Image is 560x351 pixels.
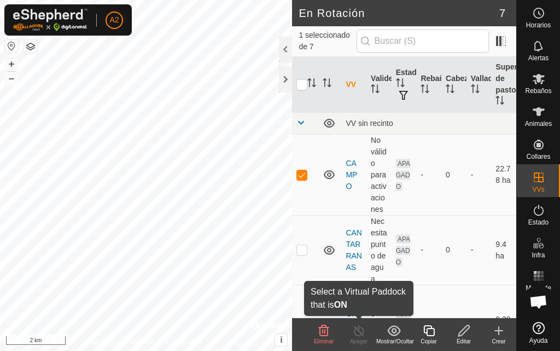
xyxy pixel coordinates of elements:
[314,338,334,344] span: Eliminar
[441,134,466,215] td: 0
[323,80,331,89] p-sorticon: Activar para ordenar
[466,134,492,215] td: -
[446,86,454,95] p-sorticon: Activar para ordenar
[526,153,550,160] span: Collares
[13,9,87,31] img: Logo Gallagher
[529,337,548,344] span: Ayuda
[528,219,549,226] span: Estado
[166,337,202,347] a: Contáctenos
[441,215,466,285] td: 0
[280,335,282,344] span: i
[466,215,492,285] td: -
[466,57,492,113] th: Vallado
[528,55,549,61] span: Alertas
[5,39,18,53] button: Restablecer Mapa
[341,337,376,346] div: Apagar
[346,119,512,128] div: VV sin recinto
[299,30,356,53] span: 1 seleccionado de 7
[275,334,287,346] button: i
[371,86,380,95] p-sorticon: Activar para ordenar
[525,120,552,127] span: Animales
[357,30,489,53] input: Buscar (S)
[525,88,551,94] span: Rebaños
[532,186,544,193] span: VVs
[24,40,37,53] button: Capas del Mapa
[411,337,446,346] div: Copiar
[396,234,410,267] span: APAGADO
[522,285,555,318] div: Chat abierto
[441,57,466,113] th: Cabezas
[109,14,119,26] span: A2
[495,97,504,106] p-sorticon: Activar para ordenar
[366,134,392,215] td: No válido para activaciones
[520,285,557,298] span: Mapa de Calor
[421,169,437,181] div: -
[346,159,357,191] a: CAMPO
[341,57,366,113] th: VV
[446,337,481,346] div: Editar
[5,57,18,71] button: +
[396,309,410,342] span: APAGADO
[366,57,392,113] th: Validez
[517,318,560,348] a: Ayuda
[416,57,441,113] th: Rebaño
[346,228,362,272] a: CANTARRANAS
[396,80,405,89] p-sorticon: Activar para ordenar
[90,337,153,347] a: Política de Privacidad
[499,5,505,21] span: 7
[491,57,516,113] th: Superficie de pastoreo
[532,252,545,258] span: Infra
[481,337,516,346] div: Crear
[396,159,410,191] span: APAGADO
[5,72,18,85] button: –
[299,7,499,20] h2: En Rotación
[471,86,480,95] p-sorticon: Activar para ordenar
[491,215,516,285] td: 9.4 ha
[366,215,392,285] td: Necesita punto de agua
[376,337,411,346] div: Mostrar/Ocultar
[392,57,417,113] th: Estado
[307,80,316,89] p-sorticon: Activar para ordenar
[491,134,516,215] td: 22.78 ha
[526,22,551,28] span: Horarios
[421,244,437,256] div: -
[421,86,429,95] p-sorticon: Activar para ordenar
